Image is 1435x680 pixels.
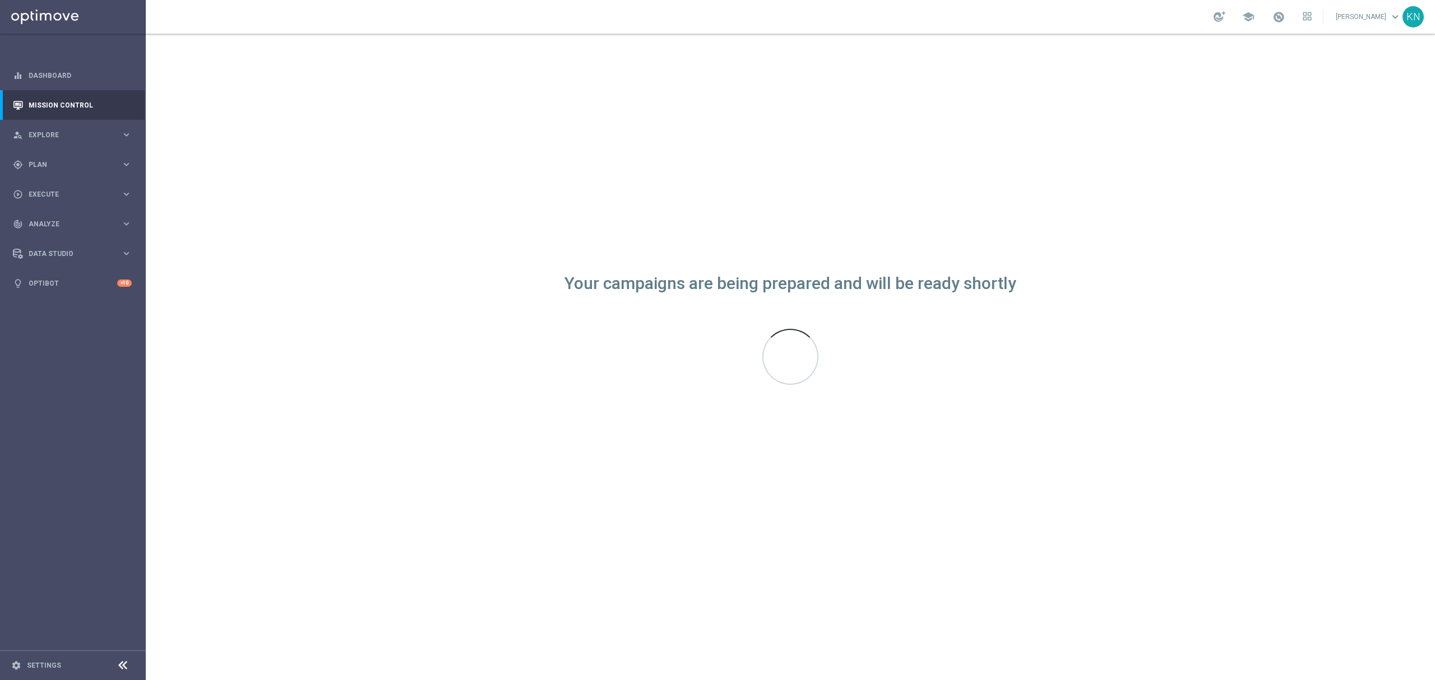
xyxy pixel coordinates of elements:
div: Dashboard [13,60,132,90]
i: keyboard_arrow_right [121,159,132,170]
div: Plan [13,160,121,170]
a: [PERSON_NAME]keyboard_arrow_down [1335,8,1402,25]
a: Settings [27,662,61,669]
div: Your campaigns are being prepared and will be ready shortly [564,279,1016,288]
div: KN [1402,6,1424,27]
i: keyboard_arrow_right [121,189,132,199]
span: school [1242,11,1255,23]
div: Execute [13,189,121,199]
span: keyboard_arrow_down [1389,11,1401,23]
div: +10 [117,280,132,287]
a: Optibot [29,268,117,298]
i: person_search [13,130,23,140]
i: settings [11,660,21,670]
i: keyboard_arrow_right [121,218,132,229]
i: lightbulb [13,278,23,288]
i: play_circle_outline [13,189,23,199]
div: Analyze [13,219,121,229]
button: gps_fixed Plan keyboard_arrow_right [12,160,132,169]
button: Data Studio keyboard_arrow_right [12,249,132,258]
button: person_search Explore keyboard_arrow_right [12,131,132,139]
button: lightbulb Optibot +10 [12,279,132,288]
button: equalizer Dashboard [12,71,132,80]
div: Data Studio [13,249,121,259]
a: Dashboard [29,60,132,90]
i: gps_fixed [13,160,23,170]
div: Explore [13,130,121,140]
button: play_circle_outline Execute keyboard_arrow_right [12,190,132,199]
div: Optibot [13,268,132,298]
span: Execute [29,191,121,198]
a: Mission Control [29,90,132,120]
span: Plan [29,161,121,168]
i: equalizer [13,71,23,81]
span: Data Studio [29,250,121,257]
button: track_changes Analyze keyboard_arrow_right [12,220,132,229]
span: Analyze [29,221,121,227]
button: Mission Control [12,101,132,110]
div: Mission Control [13,90,132,120]
i: keyboard_arrow_right [121,129,132,140]
span: Explore [29,132,121,138]
i: track_changes [13,219,23,229]
i: keyboard_arrow_right [121,248,132,259]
